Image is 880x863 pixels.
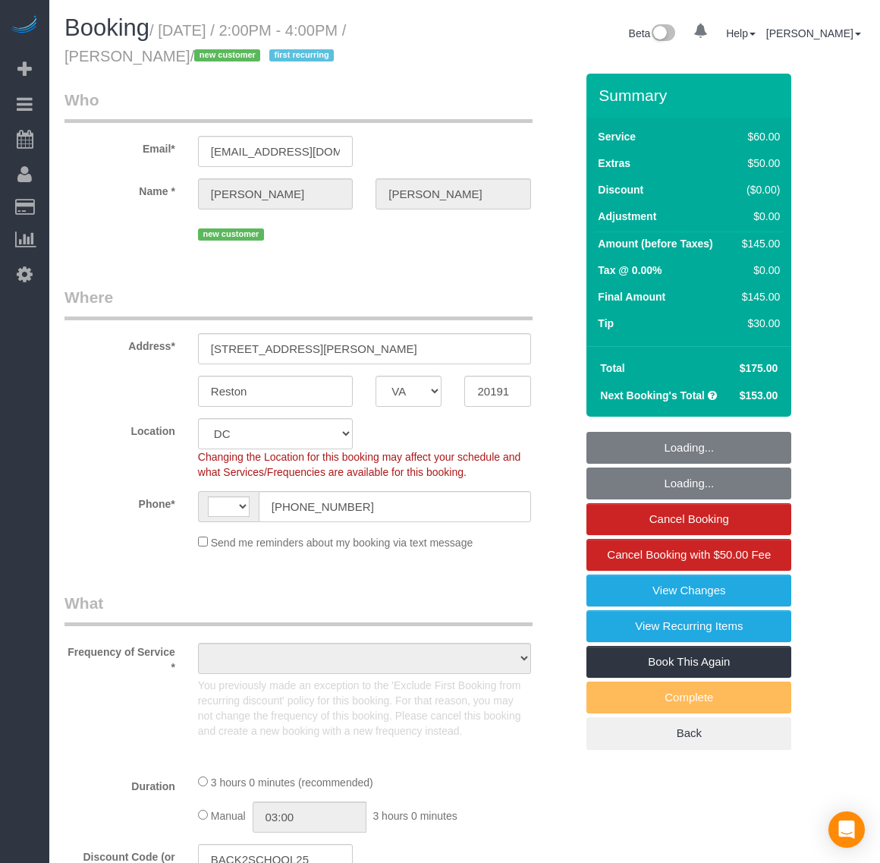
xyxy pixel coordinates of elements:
[198,451,520,478] span: Changing the Location for this booking may affect your schedule and what Services/Frequencies are...
[586,610,791,642] a: View Recurring Items
[198,136,353,167] input: Email*
[736,263,780,278] div: $0.00
[740,362,778,374] span: $175.00
[64,14,149,41] span: Booking
[198,678,531,739] p: You previously made an exception to the 'Exclude First Booking from recurring discount' policy fo...
[740,389,778,402] span: $153.00
[726,27,756,39] a: Help
[598,236,712,251] label: Amount (before Taxes)
[464,376,530,407] input: Zip Code*
[736,182,780,197] div: ($0.00)
[650,24,675,44] img: New interface
[736,236,780,251] div: $145.00
[598,263,662,278] label: Tax @ 0.00%
[598,182,643,197] label: Discount
[599,87,784,104] h3: Summary
[194,49,260,61] span: new customer
[53,418,187,439] label: Location
[598,289,665,304] label: Final Amount
[586,646,791,678] a: Book This Again
[53,333,187,354] label: Address*
[598,316,614,331] label: Tip
[372,810,457,822] span: 3 hours 0 minutes
[828,811,865,848] div: Open Intercom Messenger
[586,717,791,749] a: Back
[190,48,339,65] span: /
[736,289,780,304] div: $145.00
[600,362,624,374] strong: Total
[53,639,187,675] label: Frequency of Service *
[211,776,373,789] span: 3 hours 0 minutes (recommended)
[64,592,533,626] legend: What
[198,376,353,407] input: City*
[211,537,473,549] span: Send me reminders about my booking via text message
[736,316,780,331] div: $30.00
[629,27,676,39] a: Beta
[586,539,791,571] a: Cancel Booking with $50.00 Fee
[600,389,705,402] strong: Next Booking's Total
[269,49,334,61] span: first recurring
[64,286,533,320] legend: Where
[9,15,39,36] img: Automaid Logo
[259,491,531,522] input: Phone*
[736,156,780,171] div: $50.00
[736,209,780,224] div: $0.00
[586,575,791,606] a: View Changes
[64,22,346,65] small: / [DATE] / 2:00PM - 4:00PM / [PERSON_NAME]
[64,89,533,123] legend: Who
[198,178,353,209] input: First Name*
[598,209,656,224] label: Adjustment
[766,27,861,39] a: [PERSON_NAME]
[736,129,780,144] div: $60.00
[598,129,636,144] label: Service
[53,491,187,512] label: Phone*
[53,773,187,794] label: Duration
[376,178,530,209] input: Last Name*
[198,228,264,241] span: new customer
[211,810,246,822] span: Manual
[53,136,187,156] label: Email*
[586,503,791,535] a: Cancel Booking
[53,178,187,199] label: Name *
[598,156,630,171] label: Extras
[607,548,771,561] span: Cancel Booking with $50.00 Fee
